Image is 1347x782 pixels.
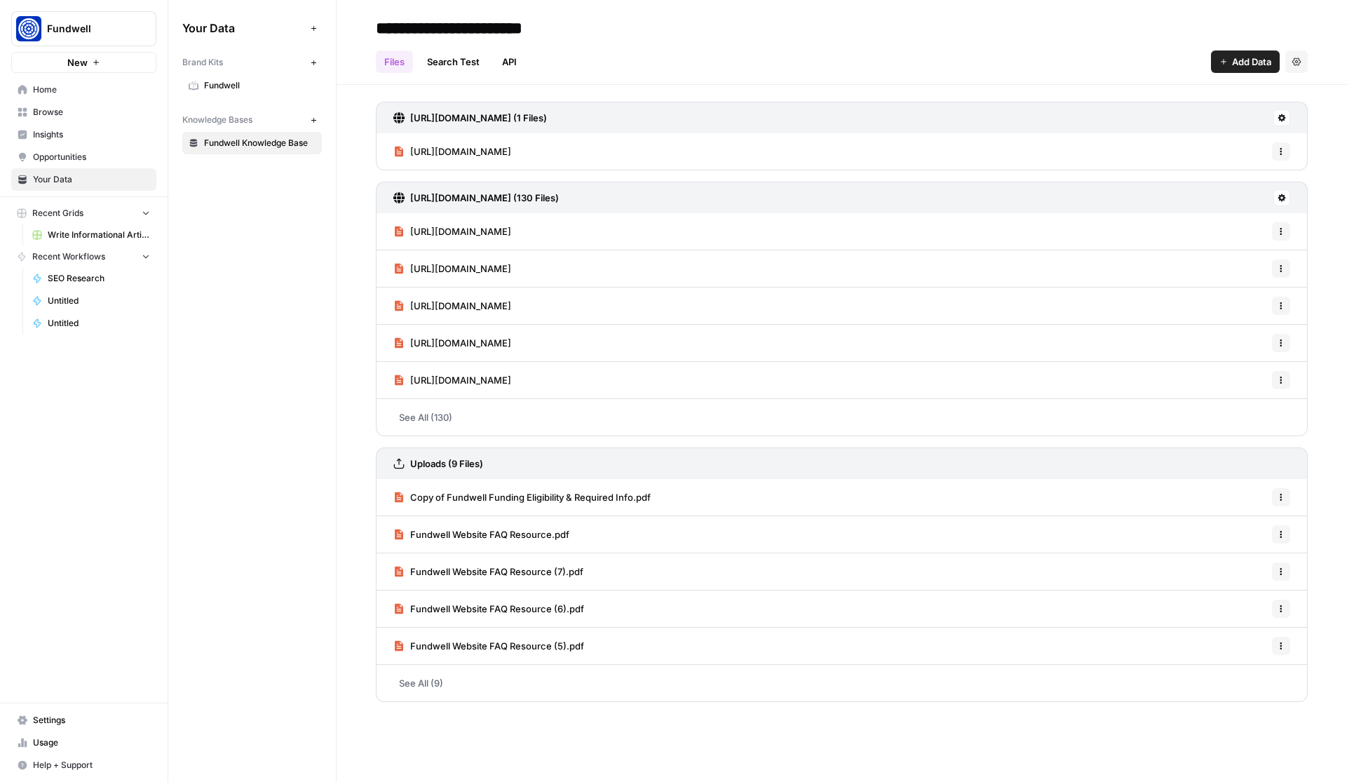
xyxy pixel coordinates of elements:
[48,229,150,241] span: Write Informational Article
[11,709,156,732] a: Settings
[33,106,150,119] span: Browse
[393,213,511,250] a: [URL][DOMAIN_NAME]
[11,123,156,146] a: Insights
[182,114,252,126] span: Knowledge Bases
[11,203,156,224] button: Recent Grids
[393,133,511,170] a: [URL][DOMAIN_NAME]
[33,173,150,186] span: Your Data
[204,137,316,149] span: Fundwell Knowledge Base
[204,79,316,92] span: Fundwell
[33,128,150,141] span: Insights
[11,754,156,776] button: Help + Support
[393,479,651,515] a: Copy of Fundwell Funding Eligibility & Required Info.pdf
[410,639,584,653] span: Fundwell Website FAQ Resource (5).pdf
[410,144,511,159] span: [URL][DOMAIN_NAME]
[393,591,584,627] a: Fundwell Website FAQ Resource (6).pdf
[11,246,156,267] button: Recent Workflows
[26,290,156,312] a: Untitled
[11,52,156,73] button: New
[182,56,223,69] span: Brand Kits
[410,336,511,350] span: [URL][DOMAIN_NAME]
[393,448,483,479] a: Uploads (9 Files)
[1232,55,1271,69] span: Add Data
[419,50,488,73] a: Search Test
[47,22,132,36] span: Fundwell
[11,146,156,168] a: Opportunities
[33,151,150,163] span: Opportunities
[26,224,156,246] a: Write Informational Article
[32,250,105,263] span: Recent Workflows
[33,714,150,727] span: Settings
[48,272,150,285] span: SEO Research
[26,267,156,290] a: SEO Research
[67,55,88,69] span: New
[393,325,511,361] a: [URL][DOMAIN_NAME]
[410,191,559,205] h3: [URL][DOMAIN_NAME] (130 Files)
[393,182,559,213] a: [URL][DOMAIN_NAME] (130 Files)
[182,74,322,97] a: Fundwell
[410,262,511,276] span: [URL][DOMAIN_NAME]
[1211,50,1280,73] button: Add Data
[26,312,156,335] a: Untitled
[410,565,583,579] span: Fundwell Website FAQ Resource (7).pdf
[33,759,150,771] span: Help + Support
[182,132,322,154] a: Fundwell Knowledge Base
[410,224,511,238] span: [URL][DOMAIN_NAME]
[393,362,511,398] a: [URL][DOMAIN_NAME]
[11,732,156,754] a: Usage
[376,50,413,73] a: Files
[410,527,569,541] span: Fundwell Website FAQ Resource.pdf
[16,16,41,41] img: Fundwell Logo
[393,102,547,133] a: [URL][DOMAIN_NAME] (1 Files)
[410,457,483,471] h3: Uploads (9 Files)
[410,490,651,504] span: Copy of Fundwell Funding Eligibility & Required Info.pdf
[410,373,511,387] span: [URL][DOMAIN_NAME]
[410,111,547,125] h3: [URL][DOMAIN_NAME] (1 Files)
[32,207,83,220] span: Recent Grids
[33,83,150,96] span: Home
[393,553,583,590] a: Fundwell Website FAQ Resource (7).pdf
[33,736,150,749] span: Usage
[48,295,150,307] span: Untitled
[11,11,156,46] button: Workspace: Fundwell
[376,665,1308,701] a: See All (9)
[182,20,305,36] span: Your Data
[393,250,511,287] a: [URL][DOMAIN_NAME]
[11,101,156,123] a: Browse
[494,50,525,73] a: API
[393,628,584,664] a: Fundwell Website FAQ Resource (5).pdf
[48,317,150,330] span: Untitled
[376,399,1308,436] a: See All (130)
[393,288,511,324] a: [URL][DOMAIN_NAME]
[11,168,156,191] a: Your Data
[410,299,511,313] span: [URL][DOMAIN_NAME]
[410,602,584,616] span: Fundwell Website FAQ Resource (6).pdf
[393,516,569,553] a: Fundwell Website FAQ Resource.pdf
[11,79,156,101] a: Home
